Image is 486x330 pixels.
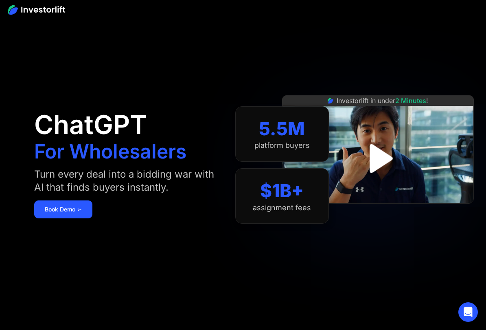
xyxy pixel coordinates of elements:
div: assignment fees [253,203,311,212]
div: Turn every deal into a bidding war with AI that finds buyers instantly. [34,168,219,194]
div: 5.5M [259,118,305,140]
iframe: Customer reviews powered by Trustpilot [317,208,439,218]
div: platform buyers [254,141,310,150]
h1: ChatGPT [34,112,147,138]
a: open lightbox [353,134,402,183]
span: 2 Minutes [395,97,426,105]
a: Book Demo ➢ [34,200,92,218]
div: $1B+ [260,180,304,202]
h1: For Wholesalers [34,142,186,161]
div: Open Intercom Messenger [458,302,478,322]
div: Investorlift in under ! [337,96,428,106]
